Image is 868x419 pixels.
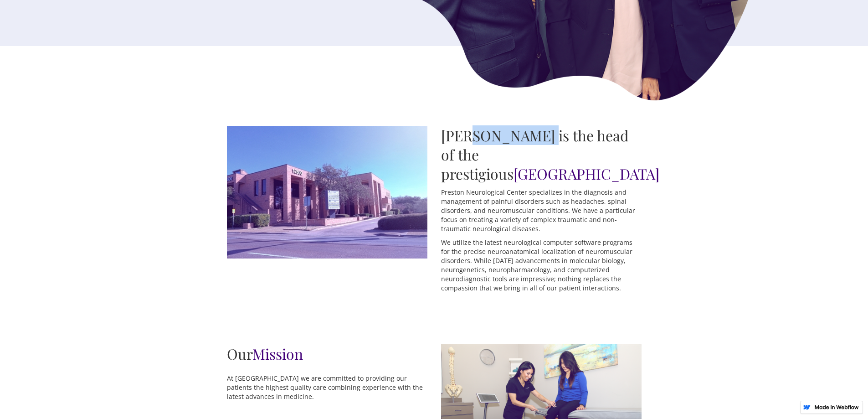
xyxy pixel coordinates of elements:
[227,344,427,363] h2: Our
[441,188,642,233] p: Preston Neurological Center specializes in the diagnosis and management of painful disorders such...
[252,344,303,363] span: Mission
[441,238,642,293] p: We utilize the latest neurological computer software programs for the precise neuroanatomical loc...
[227,374,427,401] p: At [GEOGRAPHIC_DATA] we are committed to providing our patients the highest quality care combinin...
[814,405,859,409] img: Made in Webflow
[514,164,659,183] span: [GEOGRAPHIC_DATA]
[441,126,642,183] h2: [PERSON_NAME] is the head of the prestigious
